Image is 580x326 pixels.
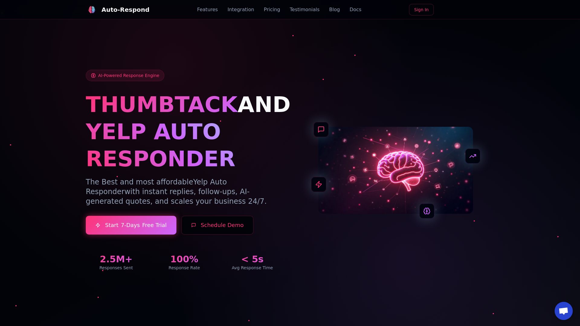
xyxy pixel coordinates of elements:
a: Auto-Respond LogoAuto-Respond [86,4,150,16]
iframe: Sign in with Google Button [436,3,497,17]
a: Features [197,6,218,13]
img: Auto-Respond Logo [88,6,95,13]
a: Testimonials [290,6,320,13]
div: 100% [154,254,214,265]
div: Response Rate [154,265,214,271]
div: Avg Response Time [222,265,283,271]
a: Sign In [409,4,434,15]
div: Responses Sent [86,265,147,271]
div: Open chat [555,302,573,320]
div: < 5s [222,254,283,265]
span: THUMBTACK [86,92,237,117]
a: Docs [350,6,361,13]
p: The Best and most affordable with instant replies, follow-ups, AI-generated quotes, and scales yo... [86,177,283,206]
a: Pricing [264,6,280,13]
span: Yelp Auto Responder [86,178,227,196]
img: AI Neural Network Brain [318,127,473,214]
span: 7-Days [121,221,140,229]
div: Auto-Respond [101,5,150,14]
div: 2.5M+ [86,254,147,265]
a: Start7-DaysFree Trial [86,216,176,235]
a: Integration [227,6,254,13]
button: Schedule Demo [181,216,254,235]
span: AND [237,92,291,117]
a: Blog [329,6,340,13]
span: AI-Powered Response Engine [98,72,159,78]
h1: YELP AUTO RESPONDER [86,118,283,172]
